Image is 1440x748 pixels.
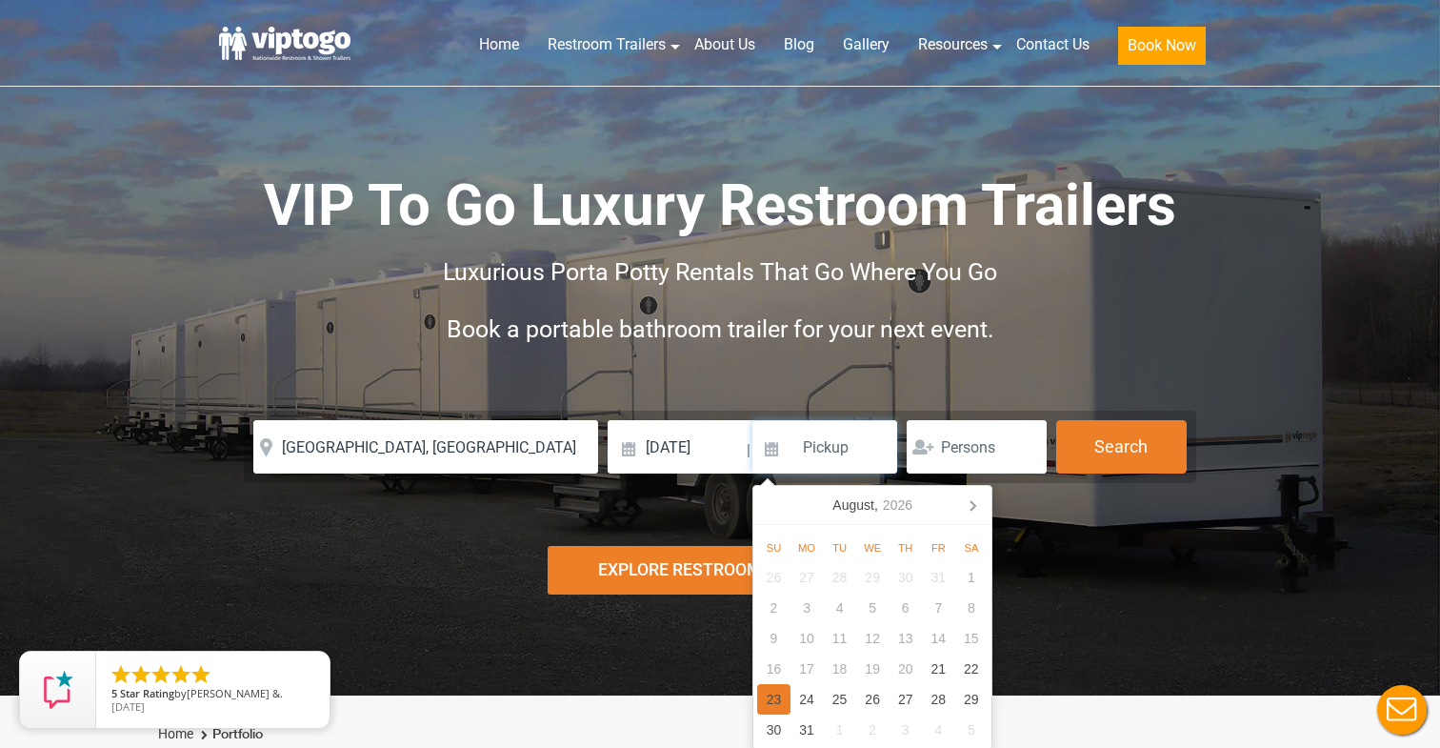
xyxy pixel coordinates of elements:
div: 17 [790,654,824,684]
input: Pickup [752,420,897,474]
div: 26 [856,684,890,715]
div: 14 [922,623,955,654]
li:  [150,663,172,686]
input: Where do you need your restroom? [253,420,598,474]
span: | [747,420,750,481]
div: 24 [790,684,824,715]
div: 29 [856,562,890,593]
input: Persons [907,420,1047,474]
div: 21 [922,654,955,684]
span: by [111,688,314,701]
div: 19 [856,654,890,684]
i: 2026 [883,494,912,516]
li:  [190,663,212,686]
div: 1 [823,715,856,745]
div: 7 [922,593,955,623]
div: 2 [757,593,790,623]
div: 23 [757,684,790,715]
a: Restroom Trailers [533,24,680,66]
span: Book a portable bathroom trailer for your next event. [447,315,994,343]
div: 27 [889,684,922,715]
div: August, [825,490,920,520]
span: [DATE] [111,699,145,714]
a: Resources [904,24,1002,66]
span: Star Rating [120,686,174,700]
div: 31 [790,715,824,745]
span: [PERSON_NAME] &. [187,686,283,700]
img: Review Rating [39,671,77,709]
a: Home [158,726,193,741]
div: 28 [823,562,856,593]
a: Gallery [829,24,904,66]
div: 22 [955,654,989,684]
div: Th [890,536,923,559]
div: 26 [757,562,790,593]
div: 13 [889,623,922,654]
div: 29 [955,684,989,715]
div: 3 [790,593,824,623]
button: Book Now [1118,27,1206,65]
div: 10 [790,623,824,654]
span: 5 [111,686,117,700]
div: Explore Restroom Trailers [548,546,893,595]
div: 15 [955,623,989,654]
div: 12 [856,623,890,654]
div: 5 [955,715,989,745]
a: Contact Us [1002,24,1104,66]
div: Fr [922,536,955,559]
div: 5 [856,593,890,623]
div: 31 [922,562,955,593]
div: 30 [757,715,790,745]
div: Mo [790,536,824,559]
div: 18 [823,654,856,684]
div: 8 [955,593,989,623]
a: Book Now [1104,24,1220,76]
div: 4 [823,593,856,623]
div: 4 [922,715,955,745]
div: 6 [889,593,922,623]
button: Live Chat [1364,672,1440,748]
input: Delivery [608,420,744,474]
div: Tu [823,536,856,559]
div: 1 [955,562,989,593]
div: Su [757,536,790,559]
li:  [110,663,132,686]
div: 3 [889,715,922,745]
div: 30 [889,562,922,593]
div: 25 [823,684,856,715]
div: 27 [790,562,824,593]
div: 16 [757,654,790,684]
span: VIP To Go Luxury Restroom Trailers [264,172,1176,239]
span: Luxurious Porta Potty Rentals That Go Where You Go [443,258,997,286]
button: Search [1056,420,1187,474]
div: 20 [889,654,922,684]
a: Blog [770,24,829,66]
div: 9 [757,623,790,654]
div: 28 [922,684,955,715]
a: About Us [680,24,770,66]
li:  [170,663,192,686]
div: 2 [856,715,890,745]
li:  [130,663,152,686]
div: Sa [955,536,989,559]
a: Home [465,24,533,66]
li: Portfolio [196,723,263,746]
div: We [856,536,890,559]
div: 11 [823,623,856,654]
